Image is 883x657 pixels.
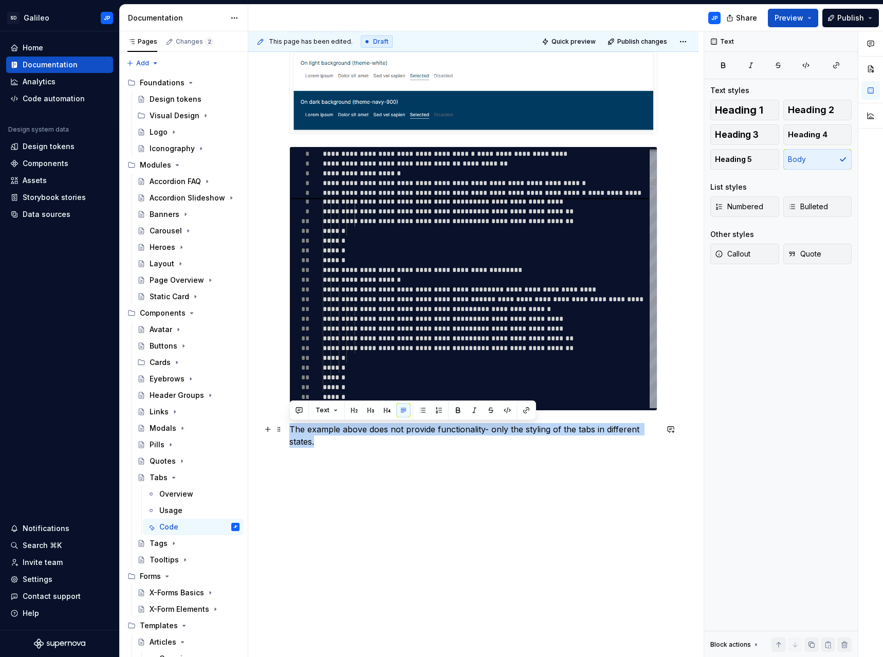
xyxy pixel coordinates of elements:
[150,127,168,137] div: Logo
[788,202,828,212] span: Bulleted
[150,423,176,433] div: Modals
[140,78,185,88] div: Foundations
[23,158,68,169] div: Components
[133,436,244,453] a: Pills
[710,641,751,649] div: Block actions
[150,390,204,400] div: Header Groups
[123,617,244,634] div: Templates
[133,469,244,486] a: Tabs
[775,13,803,23] span: Preview
[23,43,43,53] div: Home
[150,604,209,614] div: X-Form Elements
[133,190,244,206] a: Accordion Slideshow
[143,519,244,535] a: CodeJP
[133,354,244,371] div: Cards
[133,601,244,617] a: X-Form Elements
[710,196,779,217] button: Numbered
[23,77,56,87] div: Analytics
[715,105,763,115] span: Heading 1
[715,249,750,259] span: Callout
[150,407,169,417] div: Links
[104,14,111,22] div: JP
[788,249,821,259] span: Quote
[23,608,39,618] div: Help
[133,239,244,255] a: Heroes
[6,155,113,172] a: Components
[783,244,852,264] button: Quote
[710,124,779,145] button: Heading 3
[822,9,879,27] button: Publish
[710,85,749,96] div: Text styles
[133,321,244,338] a: Avatar
[34,638,85,649] svg: Supernova Logo
[140,160,171,170] div: Modules
[123,75,244,91] div: Foundations
[133,140,244,157] a: Iconography
[136,59,149,67] span: Add
[133,288,244,305] a: Static Card
[159,489,193,499] div: Overview
[788,130,827,140] span: Heading 4
[6,520,113,537] button: Notifications
[23,540,62,551] div: Search ⌘K
[133,338,244,354] a: Buttons
[710,637,760,652] div: Block actions
[133,91,244,107] a: Design tokens
[289,423,657,448] p: The example above does not provide functionality- only the styling of the tabs in different states.
[6,172,113,189] a: Assets
[6,189,113,206] a: Storybook stories
[150,193,225,203] div: Accordion Slideshow
[123,56,162,70] button: Add
[150,472,168,483] div: Tabs
[150,440,164,450] div: Pills
[150,242,175,252] div: Heroes
[710,182,747,192] div: List styles
[6,74,113,90] a: Analytics
[710,149,779,170] button: Heading 5
[133,404,244,420] a: Links
[127,38,157,46] div: Pages
[736,13,757,23] span: Share
[604,34,672,49] button: Publish changes
[150,555,179,565] div: Tooltips
[6,206,113,223] a: Data sources
[783,196,852,217] button: Bulleted
[6,537,113,554] button: Search ⌘K
[159,522,178,532] div: Code
[128,13,225,23] div: Documentation
[783,124,852,145] button: Heading 4
[721,9,764,27] button: Share
[140,571,161,581] div: Forms
[269,38,353,46] span: This page has been edited.
[788,105,834,115] span: Heading 2
[150,209,179,220] div: Banners
[783,100,852,120] button: Heading 2
[123,568,244,585] div: Forms
[150,94,201,104] div: Design tokens
[23,591,81,601] div: Contact support
[551,38,596,46] span: Quick preview
[133,371,244,387] a: Eyebrows
[133,206,244,223] a: Banners
[23,523,69,534] div: Notifications
[150,341,177,351] div: Buttons
[715,154,752,165] span: Heading 5
[150,374,185,384] div: Eyebrows
[6,138,113,155] a: Design tokens
[23,192,86,203] div: Storybook stories
[150,143,195,154] div: Iconography
[150,357,171,368] div: Cards
[159,505,182,516] div: Usage
[715,202,763,212] span: Numbered
[6,605,113,622] button: Help
[23,141,75,152] div: Design tokens
[23,557,63,568] div: Invite team
[140,308,186,318] div: Components
[150,324,172,335] div: Avatar
[23,94,85,104] div: Code automation
[6,554,113,571] a: Invite team
[133,634,244,650] a: Articles
[133,453,244,469] a: Quotes
[6,90,113,107] a: Code automation
[837,13,864,23] span: Publish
